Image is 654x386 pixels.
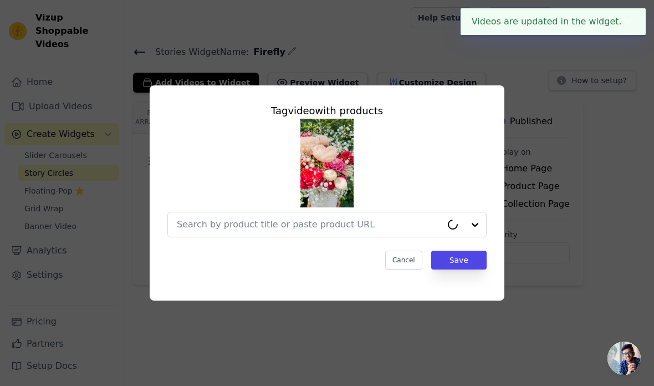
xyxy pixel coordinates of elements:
button: Close [622,15,635,28]
a: Open chat [607,342,641,375]
img: reel-preview-gb5ysy-mm.myshopify.com-3562965482850982501_71181984674.jpeg [300,119,354,207]
input: Search by product title or paste product URL [177,218,442,231]
button: Save [431,251,487,270]
div: Tag video with products [167,103,487,119]
button: Cancel [385,251,422,270]
div: Videos are updated in the widget. [461,8,646,35]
